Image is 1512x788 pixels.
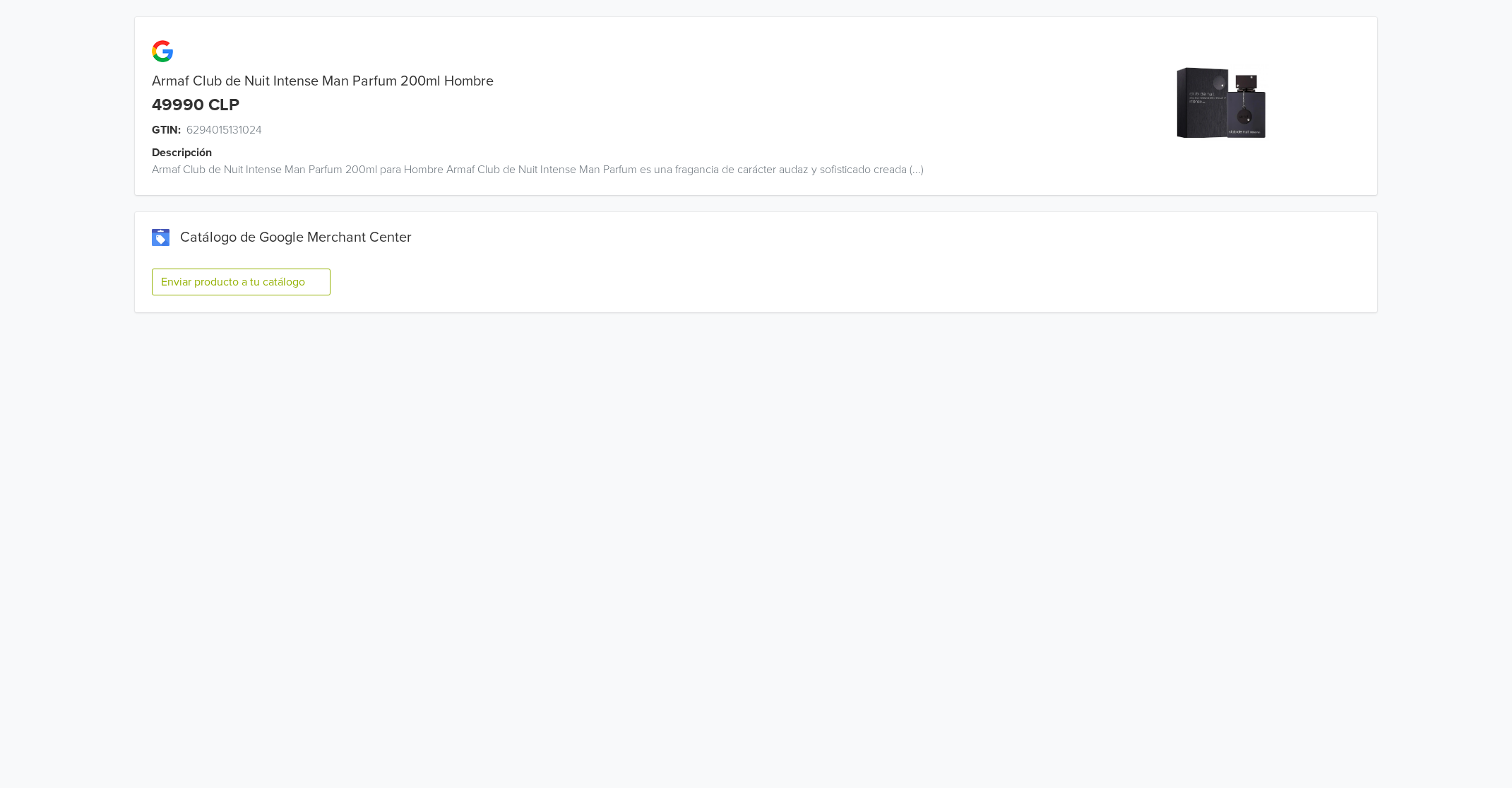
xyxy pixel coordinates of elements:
div: Armaf Club de Nuit Intense Man Parfum 200ml Hombre [135,73,1066,90]
span: 6294015131024 [186,122,262,139]
div: Descripción [152,144,1083,161]
button: Enviar producto a tu catálogo [152,269,331,295]
div: Catálogo de Google Merchant Center [152,229,1360,246]
div: 49990 CLP [152,95,239,116]
div: Armaf Club de Nuit Intense Man Parfum 200ml para Hombre Armaf Club de Nuit Intense Man Parfum es ... [135,161,1066,178]
span: GTIN: [152,122,181,139]
img: product_image [1169,45,1275,152]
